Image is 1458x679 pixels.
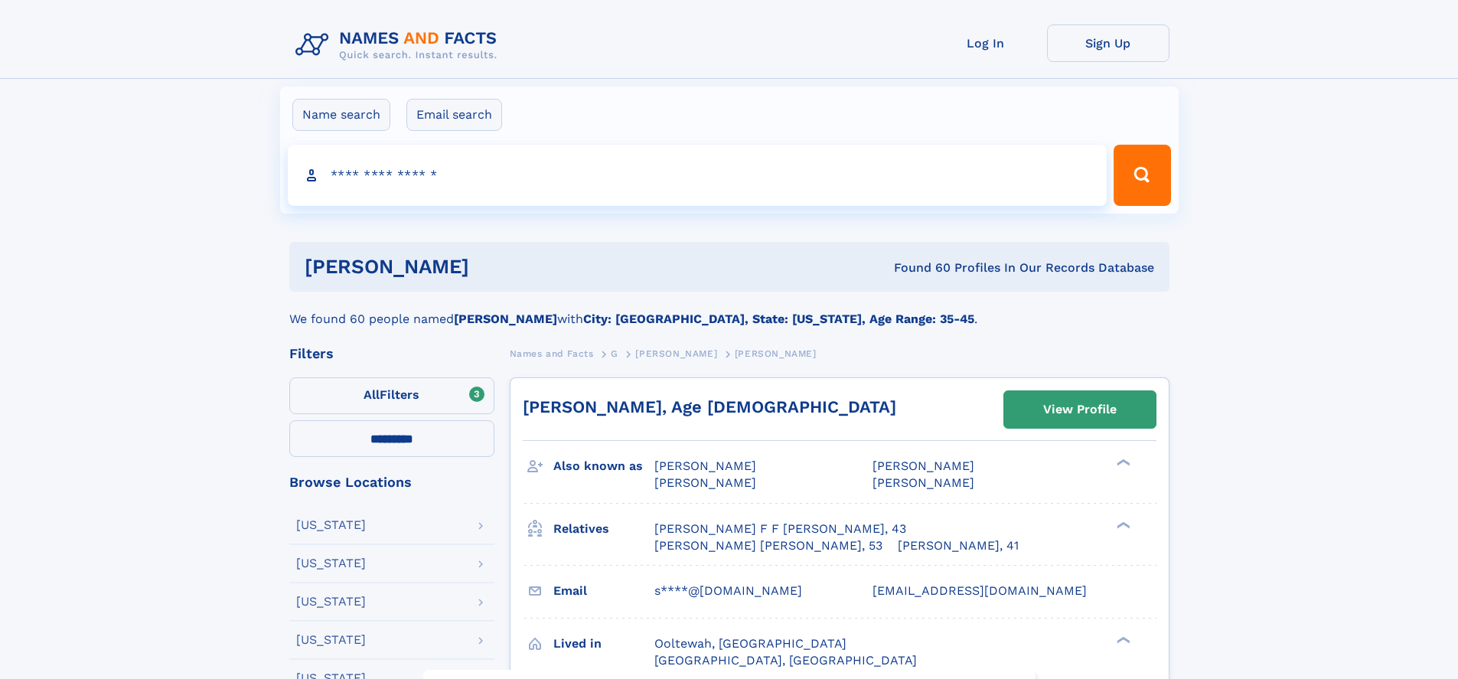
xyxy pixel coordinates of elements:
[681,260,1154,276] div: Found 60 Profiles In Our Records Database
[654,636,846,651] span: Ooltewah, [GEOGRAPHIC_DATA]
[289,347,494,361] div: Filters
[553,516,654,542] h3: Relatives
[1043,392,1117,427] div: View Profile
[1047,24,1169,62] a: Sign Up
[523,397,896,416] a: [PERSON_NAME], Age [DEMOGRAPHIC_DATA]
[1114,145,1170,206] button: Search Button
[296,557,366,570] div: [US_STATE]
[583,312,974,326] b: City: [GEOGRAPHIC_DATA], State: [US_STATE], Age Range: 35-45
[289,292,1169,328] div: We found 60 people named with .
[553,631,654,657] h3: Lived in
[1113,458,1131,468] div: ❯
[296,596,366,608] div: [US_STATE]
[635,344,717,363] a: [PERSON_NAME]
[654,475,756,490] span: [PERSON_NAME]
[553,578,654,604] h3: Email
[654,653,917,668] span: [GEOGRAPHIC_DATA], [GEOGRAPHIC_DATA]
[296,519,366,531] div: [US_STATE]
[873,583,1087,598] span: [EMAIL_ADDRESS][DOMAIN_NAME]
[654,537,882,554] a: [PERSON_NAME] [PERSON_NAME], 53
[289,24,510,66] img: Logo Names and Facts
[289,475,494,489] div: Browse Locations
[611,344,618,363] a: G
[288,145,1107,206] input: search input
[873,459,974,473] span: [PERSON_NAME]
[898,537,1019,554] a: [PERSON_NAME], 41
[873,475,974,490] span: [PERSON_NAME]
[454,312,557,326] b: [PERSON_NAME]
[1113,520,1131,530] div: ❯
[296,634,366,646] div: [US_STATE]
[1004,391,1156,428] a: View Profile
[611,348,618,359] span: G
[1113,635,1131,645] div: ❯
[305,257,682,276] h1: [PERSON_NAME]
[364,387,380,402] span: All
[406,99,502,131] label: Email search
[635,348,717,359] span: [PERSON_NAME]
[510,344,594,363] a: Names and Facts
[289,377,494,414] label: Filters
[925,24,1047,62] a: Log In
[292,99,390,131] label: Name search
[654,459,756,473] span: [PERSON_NAME]
[654,521,906,537] a: [PERSON_NAME] F F [PERSON_NAME], 43
[553,453,654,479] h3: Also known as
[735,348,817,359] span: [PERSON_NAME]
